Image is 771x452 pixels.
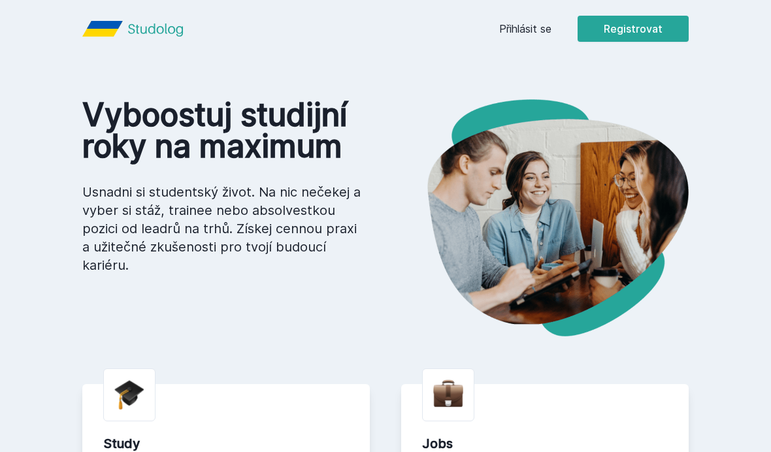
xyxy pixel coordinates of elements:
[82,99,365,162] h1: Vyboostuj studijní roky na maximum
[499,21,551,37] a: Přihlásit se
[114,379,144,410] img: graduation-cap.png
[385,99,689,336] img: hero.png
[433,377,463,410] img: briefcase.png
[82,183,365,274] p: Usnadni si studentský život. Na nic nečekej a vyber si stáž, trainee nebo absolvestkou pozici od ...
[578,16,689,42] button: Registrovat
